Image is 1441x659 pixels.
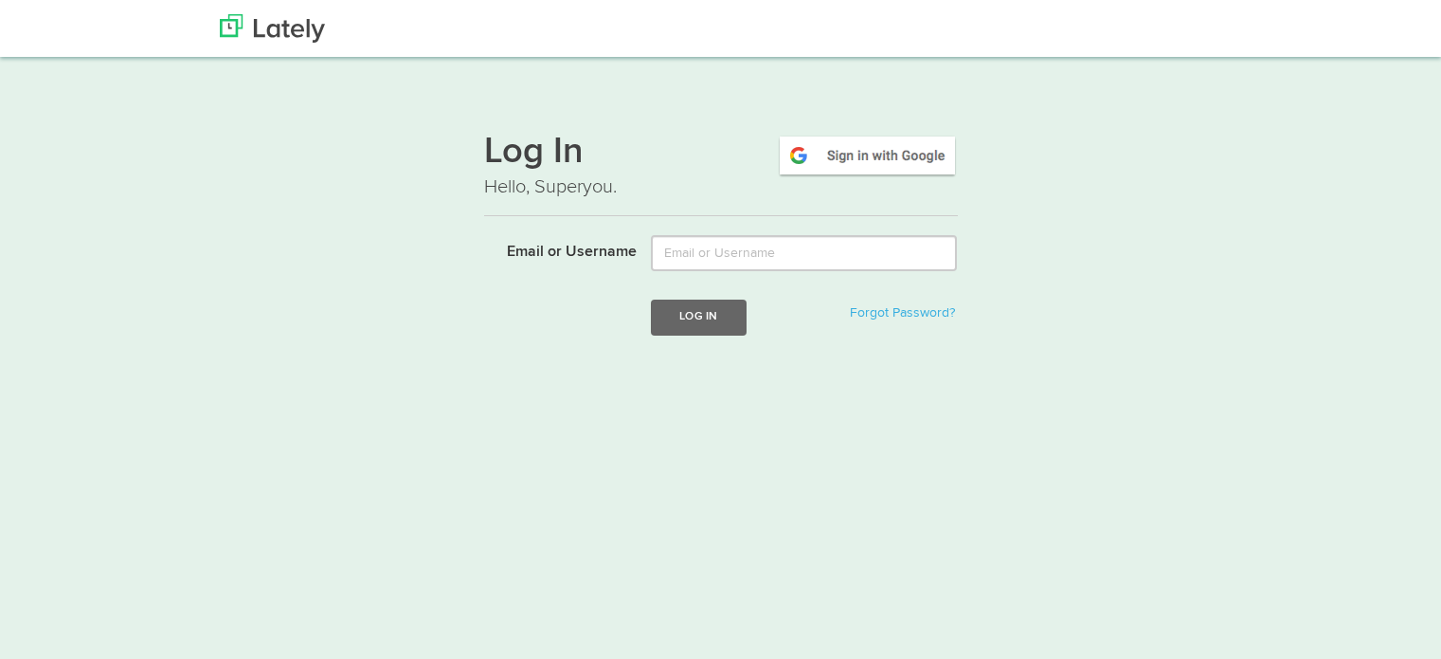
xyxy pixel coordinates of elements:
[220,14,325,43] img: Lately
[484,174,958,201] p: Hello, Superyou.
[470,235,638,264] label: Email or Username
[651,300,746,335] button: Log In
[484,134,958,174] h1: Log In
[651,235,957,271] input: Email or Username
[850,306,955,320] a: Forgot Password?
[777,134,958,177] img: google-signin.png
